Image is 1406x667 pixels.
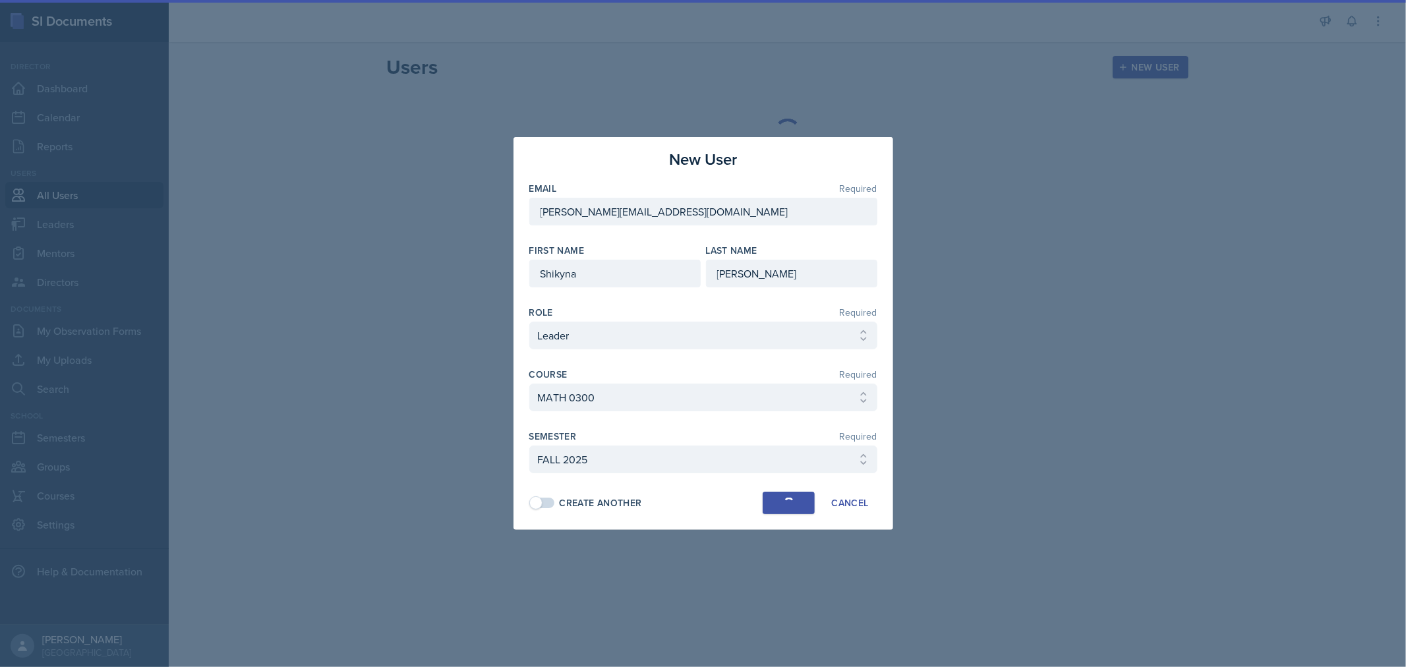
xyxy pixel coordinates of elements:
[706,244,757,257] label: Last Name
[529,182,557,195] label: Email
[529,260,701,287] input: Enter first name
[529,368,568,381] label: Course
[669,148,737,171] h3: New User
[823,492,877,514] button: Cancel
[840,308,877,317] span: Required
[840,370,877,379] span: Required
[560,496,642,510] div: Create Another
[529,430,577,443] label: Semester
[529,306,553,319] label: Role
[840,184,877,193] span: Required
[706,260,877,287] input: Enter last name
[529,244,585,257] label: First Name
[831,498,868,508] div: Cancel
[840,432,877,441] span: Required
[529,198,877,225] input: Enter email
